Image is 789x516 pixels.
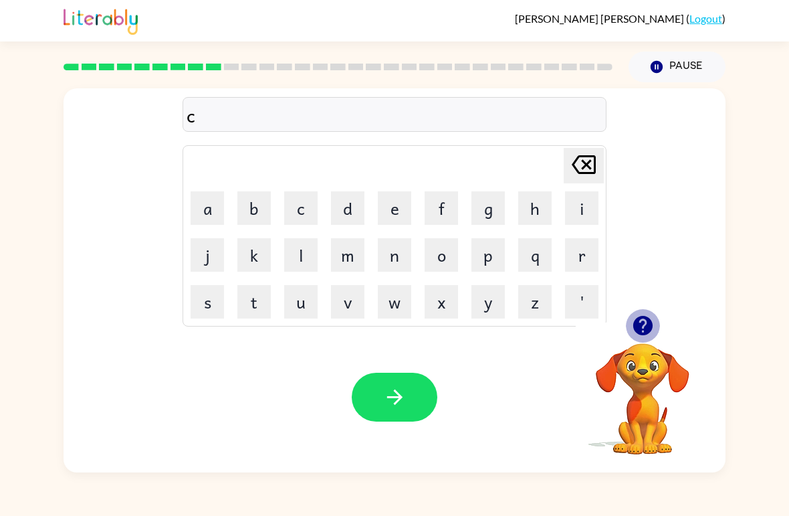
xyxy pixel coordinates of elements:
span: [PERSON_NAME] [PERSON_NAME] [515,12,686,25]
button: m [331,238,364,272]
button: l [284,238,318,272]
button: a [191,191,224,225]
button: e [378,191,411,225]
button: h [518,191,552,225]
button: b [237,191,271,225]
button: s [191,285,224,319]
button: n [378,238,411,272]
button: k [237,238,271,272]
button: o [425,238,458,272]
button: q [518,238,552,272]
button: w [378,285,411,319]
div: c [187,101,602,129]
button: i [565,191,598,225]
button: v [331,285,364,319]
a: Logout [689,12,722,25]
button: r [565,238,598,272]
button: t [237,285,271,319]
video: Your browser must support playing .mp4 files to use Literably. Please try using another browser. [576,323,709,456]
button: d [331,191,364,225]
button: Pause [629,52,725,82]
img: Literably [64,5,138,35]
button: c [284,191,318,225]
div: ( ) [515,12,725,25]
button: j [191,238,224,272]
button: y [471,285,505,319]
button: u [284,285,318,319]
button: z [518,285,552,319]
button: f [425,191,458,225]
button: x [425,285,458,319]
button: ' [565,285,598,319]
button: p [471,238,505,272]
button: g [471,191,505,225]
